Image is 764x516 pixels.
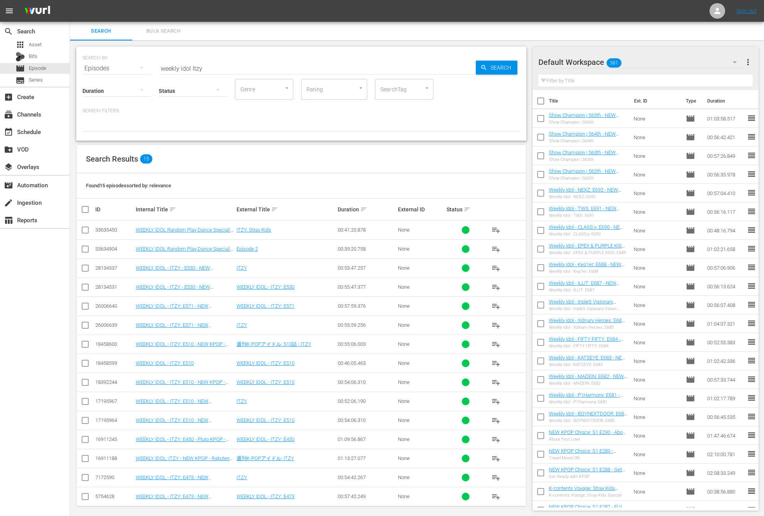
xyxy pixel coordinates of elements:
span: reorder [747,151,756,160]
span: playlist_add [491,302,501,311]
span: Automation [4,181,13,190]
span: Episode [686,431,695,440]
div: Get Ready with KPOP [549,474,627,479]
span: Episode [686,114,695,123]
span: reorder [747,132,756,141]
div: Weekly Idol - MADEIN: E682 [549,381,627,386]
td: None [631,165,683,184]
span: playlist_add [491,397,501,406]
a: WEEKLY IDOL - ITZY: E450 - Pluto KPOP - PlutoTV ES - 202112 [136,436,229,448]
a: WEEKLY IDOL - ITZY: E473 - NEW [DOMAIN_NAME] - SSTV - 202012 [136,493,212,505]
div: 00:54:42.267 [338,474,396,480]
div: Weekly Idol - KATSEYE: E683 [549,362,627,367]
a: ITZY [237,474,247,480]
div: Show Champion | 562th [549,176,627,181]
div: None [398,322,444,328]
div: 00:46:05.463 [338,360,396,366]
div: 00:54:06.310 [338,417,396,423]
button: playlist_add [487,278,505,296]
div: 16911245 [95,436,133,442]
a: WEEKLY IDOL - ITZY: E571 [237,303,294,309]
div: 7172590 [95,474,133,480]
td: 01:03:58.517 [704,109,747,128]
td: 01:47:46.674 [704,426,747,445]
div: External ID [398,206,444,213]
span: playlist_add [491,225,501,235]
div: None [398,341,444,347]
a: WEEKLY IDOL - ITZY: E510 - NEW [DOMAIN_NAME] - SSTV - 202112 [136,417,212,429]
td: 00:57:26.849 [704,146,747,165]
td: 00:38:56.880 [704,482,747,501]
div: None [398,455,444,461]
div: 00:55:06.003 [338,341,396,347]
div: Weekly Idol - Xdinary Heroes: E685 [549,325,627,330]
td: None [631,333,683,352]
button: playlist_add [487,240,505,258]
div: 01:13:27.077 [338,455,396,461]
span: Schedule [4,127,13,137]
div: 5754628 [95,493,133,499]
div: K-contents Voyage: Stray Kids Special [549,493,627,498]
button: Search [476,61,517,75]
span: Search [4,27,13,36]
button: playlist_add [487,373,505,392]
td: 00:57:33.744 [704,370,747,389]
span: playlist_add [491,378,501,387]
td: 00:56:42.421 [704,128,747,146]
span: Create [4,92,13,102]
td: None [631,445,683,464]
div: None [398,360,444,366]
span: 15 [140,154,152,164]
a: ITZY [237,265,247,271]
span: Episode [16,64,25,73]
span: Overlays [4,162,13,172]
div: 26006639 [95,322,133,328]
span: sort [360,206,367,213]
a: 週刊K-POPアイドル: 510話 - ITZY [237,341,311,347]
td: 00:56:16.117 [704,202,747,221]
a: WEEKLY IDOL - ITZY: E473 [237,493,294,499]
div: 26006640 [95,303,133,309]
td: None [631,146,683,165]
span: more_vert [743,58,753,67]
a: WEEKLY IDOL: ITZY - NEW KPOP - Rakuten JP - 202111 [136,455,233,467]
div: 00:54:06.310 [338,379,396,385]
div: Show Champion | 563th [549,157,627,162]
span: subscriptions [4,110,13,119]
th: Title [549,90,629,112]
div: 33634904 [95,246,133,252]
div: None [398,493,444,499]
td: 01:04:07.321 [704,314,747,333]
a: NEW KPOP Choice: S1 E289 - Travel Mood ON - NEW [DOMAIN_NAME] - SSTV - 202508 [549,448,623,465]
span: reorder [747,207,756,216]
td: None [631,258,683,277]
a: WEEKLY IDOL - ITZY: E450 [237,436,294,442]
div: Show Champion | 564th [549,138,627,143]
a: Weekly Idol - MADEIN: E682 - NEW [DOMAIN_NAME] - SSTV - 202411 [549,373,627,385]
div: None [398,246,444,252]
a: ITZY [237,322,247,328]
a: Show Champion | 563th - NEW [DOMAIN_NAME] - SSTV - 202508 [549,150,623,161]
button: playlist_add [487,335,505,354]
span: reorder [747,300,756,309]
span: Episode [686,506,695,515]
td: 00:56:35.978 [704,165,747,184]
span: playlist_add [491,473,501,482]
a: WEEKLY IDOL - ITZY: E571 - NEW [DOMAIN_NAME] - TRC2 - 202207 [136,322,212,334]
button: playlist_add [487,297,505,316]
a: WEEKLY IDOL - ITZY: E510 - NEW KPOP - Rakuten JP - 202202 [136,341,228,353]
span: Episode [686,132,695,142]
span: Episode [686,282,695,291]
div: None [398,474,444,480]
a: WEEKLY IDOL - ITZY: E510 [237,417,294,423]
span: Episode [686,207,695,216]
div: 18392244 [95,379,133,385]
button: Open [423,84,431,92]
span: Bits [29,52,37,60]
div: 00:55:47.377 [338,284,396,290]
td: 00:48:16.794 [704,221,747,240]
a: Weekly Idol - ILLIT: E687 - NEW [DOMAIN_NAME] - SSTV - 202412 [549,280,623,292]
span: Episode [686,375,695,384]
div: Internal Title [136,205,234,214]
a: Weekly Idol - BOYNEXTDOOR: E680 - NEW [DOMAIN_NAME] - SSTV - 202410 [549,411,627,428]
